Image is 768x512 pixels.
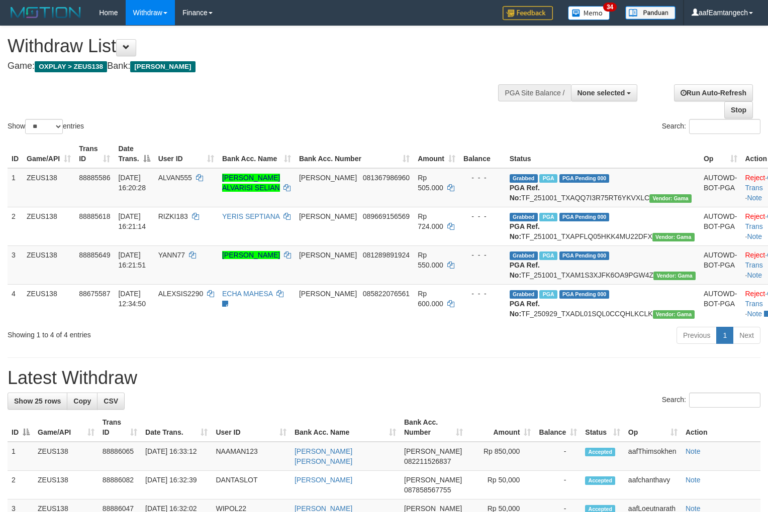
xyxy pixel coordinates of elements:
td: AUTOWD-BOT-PGA [700,284,741,323]
div: - - - [463,211,502,221]
a: Reject [745,251,765,259]
a: [PERSON_NAME] [PERSON_NAME] [295,447,352,465]
span: ALVAN555 [158,174,192,182]
td: ZEUS138 [23,284,75,323]
td: 2 [8,471,34,499]
th: ID: activate to sort column descending [8,413,34,442]
td: Rp 850,000 [467,442,535,471]
th: Game/API: activate to sort column ascending [23,140,75,168]
b: PGA Ref. No: [510,184,540,202]
button: None selected [571,84,638,101]
div: PGA Site Balance / [498,84,570,101]
span: Rp 550.000 [418,251,443,269]
span: [PERSON_NAME] [299,251,357,259]
span: Vendor URL: https://trx31.1velocity.biz [653,310,695,319]
img: panduan.png [625,6,676,20]
td: - [535,442,581,471]
span: [PERSON_NAME] [299,290,357,298]
span: ALEXSIS2290 [158,290,204,298]
span: [PERSON_NAME] [299,212,357,220]
img: MOTION_logo.png [8,5,84,20]
h1: Withdraw List [8,36,502,56]
span: Copy 085822076561 to clipboard [363,290,410,298]
span: Copy 087858567755 to clipboard [404,486,451,494]
th: Date Trans.: activate to sort column descending [114,140,154,168]
td: AUTOWD-BOT-PGA [700,207,741,245]
span: Marked by aafanarl [539,213,557,221]
td: aafchanthavy [624,471,682,499]
label: Search: [662,119,760,134]
span: RIZKI183 [158,212,188,220]
div: - - - [463,289,502,299]
td: 4 [8,284,23,323]
a: Reject [745,212,765,220]
span: 88675587 [79,290,110,298]
span: [PERSON_NAME] [404,447,462,455]
a: Reject [745,174,765,182]
a: Note [747,310,762,318]
th: User ID: activate to sort column ascending [212,413,291,442]
span: Accepted [585,476,615,485]
span: Copy 089669156569 to clipboard [363,212,410,220]
th: ID [8,140,23,168]
td: 1 [8,168,23,207]
input: Search: [689,119,760,134]
td: ZEUS138 [34,442,99,471]
span: Grabbed [510,251,538,260]
td: NAAMAN123 [212,442,291,471]
a: Show 25 rows [8,393,67,410]
th: Bank Acc. Name: activate to sort column ascending [291,413,400,442]
a: Note [686,476,701,484]
div: - - - [463,173,502,183]
th: Balance [459,140,506,168]
span: Rp 724.000 [418,212,443,230]
span: 34 [603,3,617,12]
span: [DATE] 12:34:50 [118,290,146,308]
a: Note [747,271,762,279]
a: Note [686,447,701,455]
td: ZEUS138 [23,207,75,245]
span: PGA Pending [559,174,610,183]
h1: Latest Withdraw [8,368,760,388]
span: PGA Pending [559,290,610,299]
a: Run Auto-Refresh [674,84,753,101]
th: Trans ID: activate to sort column ascending [99,413,141,442]
th: Trans ID: activate to sort column ascending [75,140,114,168]
td: - [535,471,581,499]
td: ZEUS138 [23,245,75,284]
td: AUTOWD-BOT-PGA [700,245,741,284]
a: Note [747,232,762,240]
span: Copy 081367986960 to clipboard [363,174,410,182]
span: Accepted [585,448,615,456]
span: PGA Pending [559,251,610,260]
td: AUTOWD-BOT-PGA [700,168,741,207]
td: 3 [8,245,23,284]
span: OXPLAY > ZEUS138 [35,61,107,72]
span: 88885649 [79,251,110,259]
b: PGA Ref. No: [510,222,540,240]
th: Action [682,413,760,442]
b: PGA Ref. No: [510,300,540,318]
th: Bank Acc. Number: activate to sort column ascending [295,140,414,168]
td: 2 [8,207,23,245]
td: [DATE] 16:32:39 [141,471,212,499]
span: Rp 600.000 [418,290,443,308]
a: Copy [67,393,98,410]
a: 1 [716,327,733,344]
th: User ID: activate to sort column ascending [154,140,218,168]
th: Status [506,140,700,168]
span: CSV [104,397,118,405]
img: Feedback.jpg [503,6,553,20]
th: Status: activate to sort column ascending [581,413,624,442]
th: Amount: activate to sort column ascending [467,413,535,442]
span: Marked by aafanarl [539,251,557,260]
th: Op: activate to sort column ascending [700,140,741,168]
span: [DATE] 16:21:51 [118,251,146,269]
th: Bank Acc. Name: activate to sort column ascending [218,140,295,168]
span: Copy 082211526837 to clipboard [404,457,451,465]
h4: Game: Bank: [8,61,502,71]
span: Grabbed [510,174,538,183]
a: [PERSON_NAME] [222,251,280,259]
th: Game/API: activate to sort column ascending [34,413,99,442]
a: Next [733,327,760,344]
